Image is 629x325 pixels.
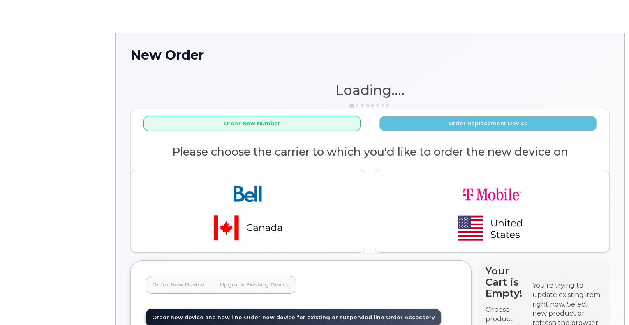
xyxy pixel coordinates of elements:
a: Order New Device [146,276,211,294]
span: Order new device for existing or suspended line [244,314,384,320]
span: Order Accessory [386,314,435,320]
a: Upgrade Existing Device [213,276,296,294]
img: ajax-loader-3a6953c30dc77f0bf724df975f13086db4f4c1262e45940f03d1251963f1bf2e.gif [349,103,391,109]
h2: Please choose the carrier to which you'd like to order the new device on [131,146,609,158]
img: t-mobile-78392d334a420d5b7f0e63d4fa81f6287a21d394dc80d677554bb55bbab1186f.png [435,177,550,246]
h4: Your Cart is Empty! [486,265,525,299]
button: Order New Number [143,116,361,131]
h1: Loading.... [130,83,610,97]
button: Order Replacement Device [379,116,597,131]
img: bell-18aeeabaf521bd2b78f928a02ee3b89e57356879d39bd386a17a7cccf8069aed.png [190,177,305,246]
h1: New Order [130,48,610,62]
span: Order new device and new line [152,314,242,320]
